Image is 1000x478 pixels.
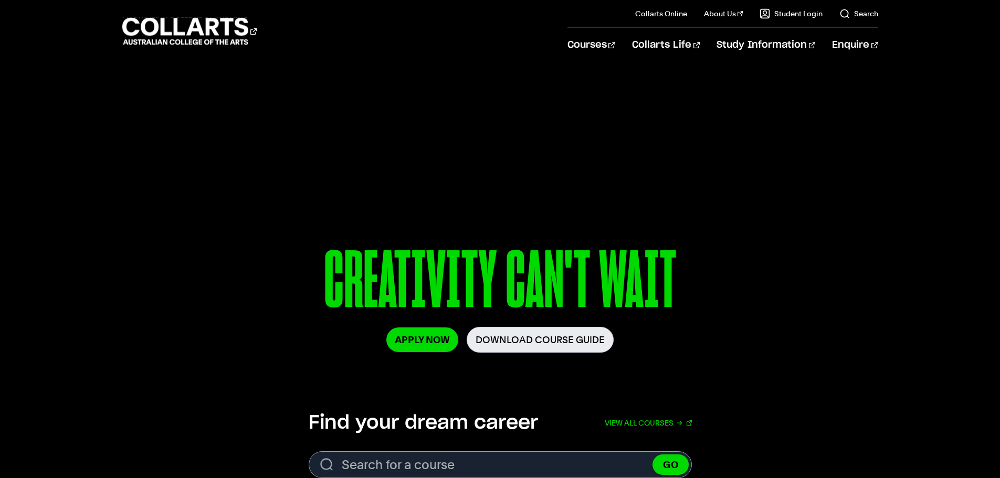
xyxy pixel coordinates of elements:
[122,16,257,46] div: Go to homepage
[635,8,687,19] a: Collarts Online
[717,28,815,62] a: Study Information
[832,28,878,62] a: Enquire
[309,451,692,478] input: Search for a course
[632,28,700,62] a: Collarts Life
[605,411,692,434] a: View all courses
[760,8,823,19] a: Student Login
[309,411,538,434] h2: Find your dream career
[386,327,458,352] a: Apply Now
[839,8,878,19] a: Search
[652,454,689,475] button: GO
[467,327,614,353] a: Download Course Guide
[704,8,743,19] a: About Us
[309,451,692,478] form: Search
[207,240,793,327] p: CREATIVITY CAN'T WAIT
[567,28,615,62] a: Courses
